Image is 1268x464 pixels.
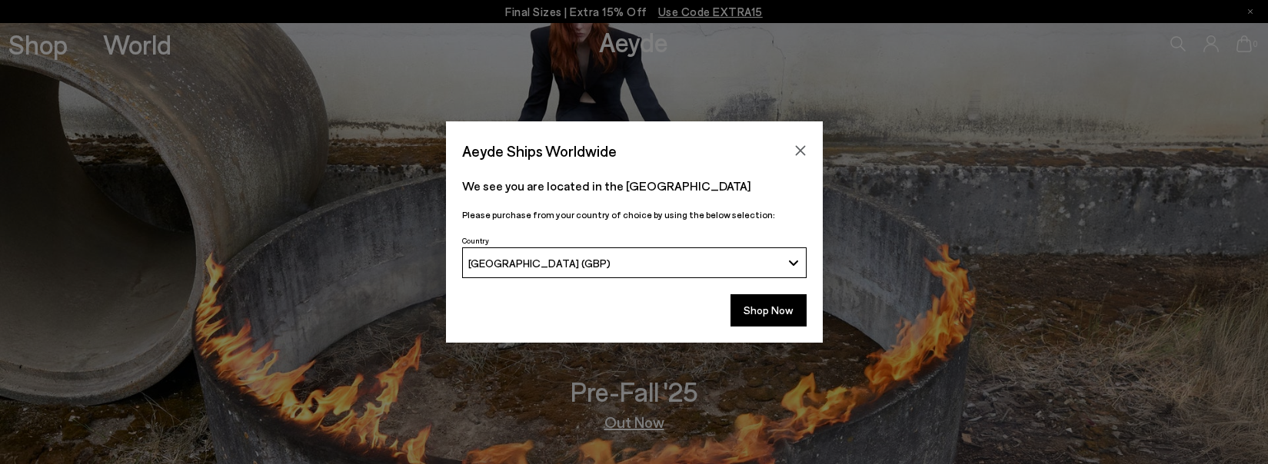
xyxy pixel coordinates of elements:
p: Please purchase from your country of choice by using the below selection: [462,207,807,222]
p: We see you are located in the [GEOGRAPHIC_DATA] [462,177,807,195]
button: Shop Now [731,294,807,326]
span: Aeyde Ships Worldwide [462,138,617,164]
button: Close [789,139,812,162]
span: [GEOGRAPHIC_DATA] (GBP) [468,257,611,270]
span: Country [462,236,489,245]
